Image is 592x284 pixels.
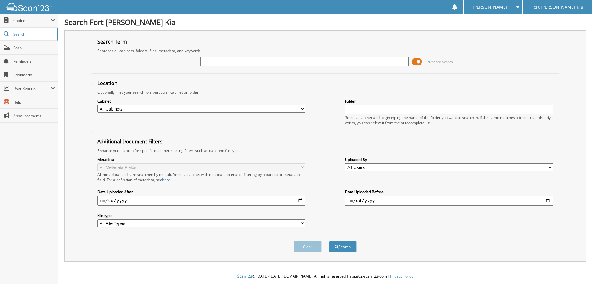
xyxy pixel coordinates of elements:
[162,177,170,182] a: here
[13,100,55,105] span: Help
[345,99,553,104] label: Folder
[473,5,507,9] span: [PERSON_NAME]
[94,138,166,145] legend: Additional Document Filters
[13,45,55,50] span: Scan
[97,189,305,194] label: Date Uploaded After
[294,241,322,252] button: Clear
[345,196,553,206] input: end
[329,241,357,252] button: Search
[13,72,55,78] span: Bookmarks
[13,113,55,118] span: Announcements
[94,148,556,153] div: Enhance your search for specific documents using filters such as date and file type.
[390,273,413,279] a: Privacy Policy
[6,3,52,11] img: scan123-logo-white.svg
[425,60,453,64] span: Advanced Search
[13,59,55,64] span: Reminders
[13,32,54,37] span: Search
[97,196,305,206] input: start
[13,86,51,91] span: User Reports
[345,115,553,125] div: Select a cabinet and begin typing the name of the folder you want to search in. If the name match...
[97,172,305,182] div: All metadata fields are searched by default. Select a cabinet with metadata to enable filtering b...
[94,38,130,45] legend: Search Term
[532,5,583,9] span: Fort [PERSON_NAME] Kia
[97,213,305,218] label: File type
[345,189,553,194] label: Date Uploaded Before
[58,269,592,284] div: © [DATE]-[DATE] [DOMAIN_NAME]. All rights reserved | appg02-scan123-com |
[13,18,51,23] span: Cabinets
[97,99,305,104] label: Cabinet
[64,17,586,27] h1: Search Fort [PERSON_NAME] Kia
[94,48,556,53] div: Searches all cabinets, folders, files, metadata, and keywords
[237,273,252,279] span: Scan123
[94,90,556,95] div: Optionally limit your search to a particular cabinet or folder
[97,157,305,162] label: Metadata
[94,80,121,87] legend: Location
[345,157,553,162] label: Uploaded By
